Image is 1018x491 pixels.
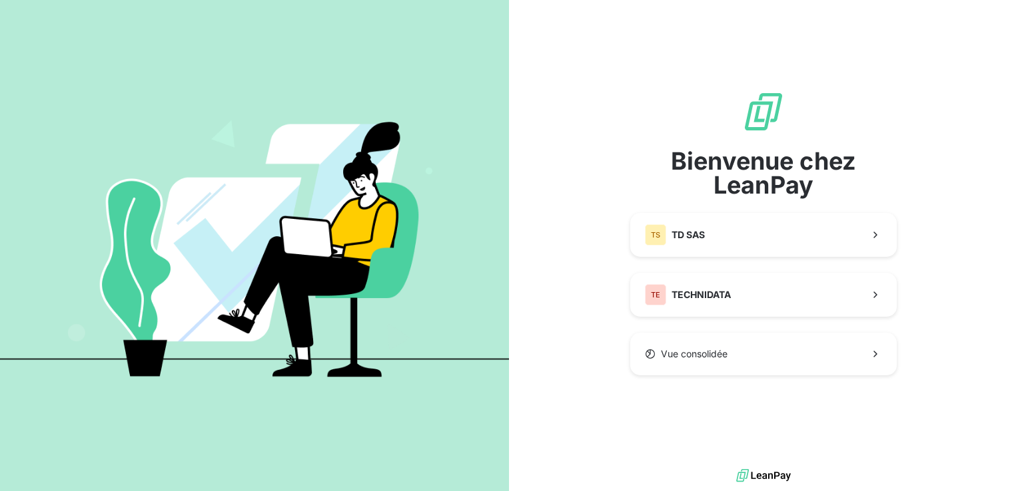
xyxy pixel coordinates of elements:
[630,333,897,375] button: Vue consolidée
[630,273,897,317] button: TETECHNIDATA
[742,90,785,133] img: logo sigle
[672,288,731,301] span: TECHNIDATA
[661,347,728,361] span: Vue consolidée
[672,228,705,242] span: TD SAS
[630,149,897,197] span: Bienvenue chez LeanPay
[645,224,666,245] div: TS
[630,213,897,257] button: TSTD SAS
[736,466,791,486] img: logo
[645,284,666,305] div: TE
